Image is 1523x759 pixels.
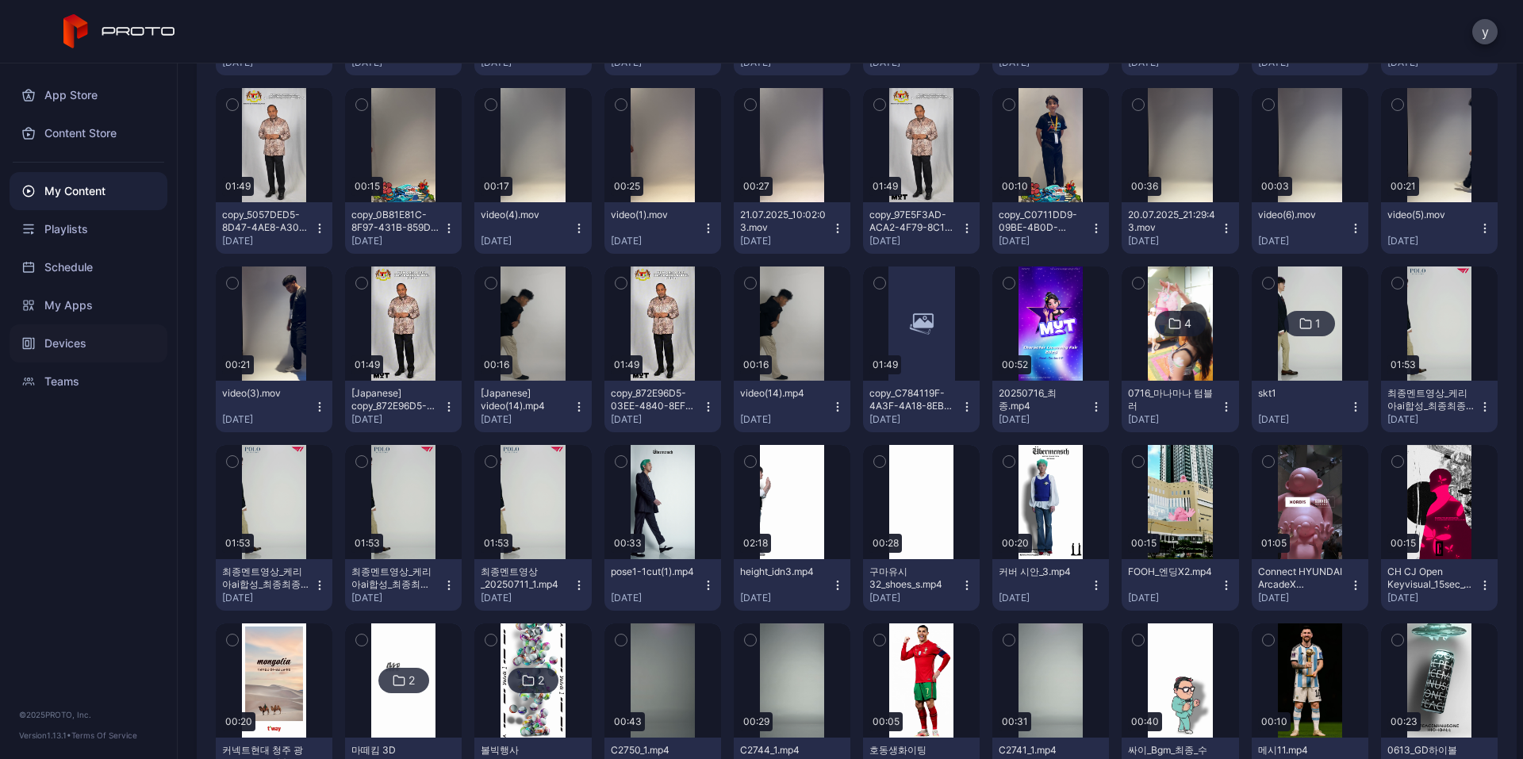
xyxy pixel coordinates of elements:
div: [DATE] [222,413,313,426]
button: copy_872E96D5-03EE-4840-8EF7-32A086552296.mov[DATE] [604,381,721,432]
a: Schedule [10,248,167,286]
div: copy_97E5F3AD-ACA2-4F79-8C1B-01B0050E41D9.mov [869,209,957,234]
button: video(6).mov[DATE] [1252,202,1368,254]
div: 메시11.mp4 [1258,744,1345,757]
div: [DATE] [481,235,572,247]
button: copy_0B81E81C-8F97-431B-859D-3228C3FB4A7F.mov[DATE] [345,202,462,254]
button: y [1472,19,1498,44]
button: video(1).mov[DATE] [604,202,721,254]
button: 커버 시안_3.mp4[DATE] [992,559,1109,611]
button: FOOH_엔딩X2.mp4[DATE] [1122,559,1238,611]
button: copy_97E5F3AD-ACA2-4F79-8C1B-01B0050E41D9.mov[DATE] [863,202,980,254]
div: 최종멘트영상_케리아ai합성_최종최종_8pm(1).mp4 [1387,387,1475,412]
button: copy_5057DED5-8D47-4AE8-A301-D40E7418C36B.mov[DATE] [216,202,332,254]
div: pose1-1cut(1).mp4 [611,565,698,578]
div: [DATE] [740,413,831,426]
div: video(6).mov [1258,209,1345,221]
button: 구마유시32_shoes_s.mp4[DATE] [863,559,980,611]
button: 최종멘트영상_케리아ai합성_최종최종.mp4[DATE] [345,559,462,611]
div: 21.07.2025_10:02:03.mov [740,209,827,234]
a: My Apps [10,286,167,324]
div: [DATE] [351,413,443,426]
div: copy_872E96D5-03EE-4840-8EF7-32A086552296.mov [611,387,698,412]
div: copy_5057DED5-8D47-4AE8-A301-D40E7418C36B.mov [222,209,309,234]
div: [DATE] [1128,235,1219,247]
div: [DATE] [869,413,961,426]
div: FOOH_엔딩X2.mp4 [1128,565,1215,578]
div: [Japanese] copy_872E96D5-03EE-4840-8EF7-32A086552296.mov [351,387,439,412]
div: [DATE] [1258,235,1349,247]
div: [DATE] [1128,413,1219,426]
div: [DATE] [1387,413,1479,426]
div: video(1).mov [611,209,698,221]
div: [DATE] [1128,592,1219,604]
button: 0716_마나마나 텀블러[DATE] [1122,381,1238,432]
button: [Japanese] video(14).mp4[DATE] [474,381,591,432]
div: [DATE] [611,413,702,426]
div: [DATE] [481,413,572,426]
div: [DATE] [222,592,313,604]
button: height_idn3.mp4[DATE] [734,559,850,611]
div: [DATE] [1258,592,1349,604]
div: 최종멘트영상_20250711_1.mp4 [481,565,568,591]
button: Connect HYUNDAI ArcadeX Vertical.mp4[DATE] [1252,559,1368,611]
div: [DATE] [351,592,443,604]
div: [DATE] [999,235,1090,247]
a: App Store [10,76,167,114]
button: 최종멘트영상_20250711_1.mp4[DATE] [474,559,591,611]
div: C2750_1.mp4 [611,744,698,757]
button: video(3).mov[DATE] [216,381,332,432]
a: Playlists [10,210,167,248]
div: 커버 시안_3.mp4 [999,565,1086,578]
button: video(4).mov[DATE] [474,202,591,254]
div: video(3).mov [222,387,309,400]
div: video(4).mov [481,209,568,221]
div: 2 [409,673,415,688]
a: Devices [10,324,167,362]
div: 최종멘트영상_케리아ai합성_최종최종.mp4 [351,565,439,591]
button: copy_C0711DD9-09BE-4B0D-B010-FE67B70D0C45.mov[DATE] [992,202,1109,254]
div: [DATE] [481,592,572,604]
div: [DATE] [869,592,961,604]
div: CH CJ Open Keyvisual_15sec_V.mp4 [1387,565,1475,591]
div: [DATE] [611,592,702,604]
div: [DATE] [740,592,831,604]
div: My Content [10,172,167,210]
div: [Japanese] video(14).mp4 [481,387,568,412]
div: [DATE] [1387,235,1479,247]
div: Connect HYUNDAI ArcadeX Vertical.mp4 [1258,565,1345,591]
button: 20250716_최종.mp4[DATE] [992,381,1109,432]
a: Content Store [10,114,167,152]
div: 2 [538,673,544,688]
button: CH CJ Open Keyvisual_15sec_V.mp4[DATE] [1381,559,1498,611]
button: 20.07.2025_21:29:43.mov[DATE] [1122,202,1238,254]
button: video(5).mov[DATE] [1381,202,1498,254]
a: Terms Of Service [71,730,137,740]
div: copy_C0711DD9-09BE-4B0D-B010-FE67B70D0C45.mov [999,209,1086,234]
button: pose1-1cut(1).mp4[DATE] [604,559,721,611]
button: 21.07.2025_10:02:03.mov[DATE] [734,202,850,254]
button: 최종멘트영상_케리아ai합성_최종최종_8pm.mp4[DATE] [216,559,332,611]
div: copy_C784119F-4A3F-4A18-8EB2-8F368E2EE850(1).mov [869,387,957,412]
div: 4 [1184,316,1191,331]
div: [DATE] [222,235,313,247]
div: C2741_1.mp4 [999,744,1086,757]
div: 1 [1315,316,1321,331]
button: skt1[DATE] [1252,381,1368,432]
div: skt1 [1258,387,1345,400]
div: © 2025 PROTO, Inc. [19,708,158,721]
div: [DATE] [999,592,1090,604]
div: 볼빅행사 [481,744,568,757]
button: [Japanese] copy_872E96D5-03EE-4840-8EF7-32A086552296.mov[DATE] [345,381,462,432]
div: video(5).mov [1387,209,1475,221]
div: [DATE] [1387,592,1479,604]
div: [DATE] [740,235,831,247]
div: 구마유시32_shoes_s.mp4 [869,565,957,591]
div: C2744_1.mp4 [740,744,827,757]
